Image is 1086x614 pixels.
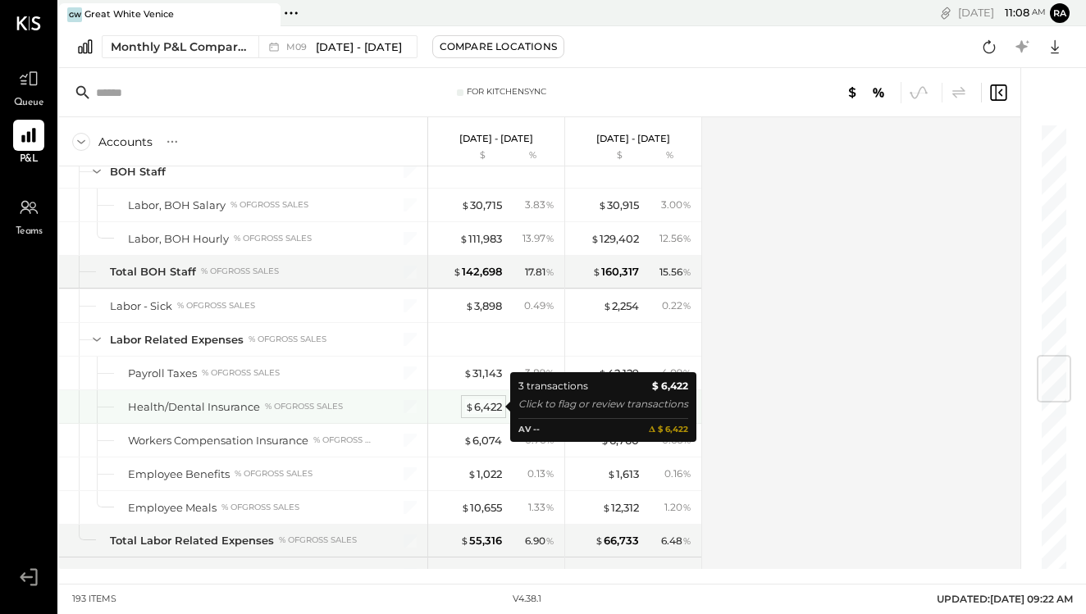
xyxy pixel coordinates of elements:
[524,298,554,313] div: 0.49
[14,96,44,111] span: Queue
[603,299,612,312] span: $
[72,593,116,606] div: 193 items
[313,434,372,446] div: % of GROSS SALES
[545,265,554,278] span: %
[525,265,554,280] div: 17.81
[98,134,153,150] div: Accounts
[1032,7,1046,18] span: am
[662,298,691,313] div: 0.22
[128,366,197,381] div: Payroll Taxes
[682,567,691,580] span: %
[128,466,230,482] div: Employee Benefits
[461,198,502,213] div: 30,715
[649,423,688,437] b: 𝚫 $ 6,422
[453,567,462,580] span: $
[595,533,639,548] div: 66,733
[316,39,402,55] span: [DATE] - [DATE]
[110,533,274,548] div: Total Labor Related Expenses
[465,400,474,413] span: $
[545,466,554,480] span: %
[600,434,609,447] span: $
[598,366,639,381] div: 42,129
[230,199,308,211] div: % of GROSS SALES
[463,366,472,380] span: $
[525,534,554,548] div: 6.90
[682,198,691,211] span: %
[235,468,313,480] div: % of GROSS SALES
[937,593,1073,605] span: UPDATED: [DATE] 09:22 AM
[592,264,639,280] div: 160,317
[591,232,600,245] span: $
[682,366,691,379] span: %
[286,43,312,52] span: M09
[518,567,554,582] div: 38.78
[598,366,607,380] span: $
[1,192,57,239] a: Teams
[664,500,691,515] div: 1.20
[607,467,616,480] span: $
[518,378,588,394] div: 3 transactions
[525,366,554,380] div: 3.89
[595,534,604,547] span: $
[128,231,229,247] div: Labor, BOH Hourly
[465,399,502,415] div: 6,422
[453,264,502,280] div: 142,698
[279,534,357,546] div: % of GROSS SALES
[453,265,462,278] span: $
[545,198,554,211] span: %
[545,500,554,513] span: %
[545,231,554,244] span: %
[177,568,255,580] div: % of GROSS SALES
[682,534,691,547] span: %
[465,298,502,314] div: 3,898
[598,198,607,211] span: $
[682,298,691,312] span: %
[111,39,249,55] div: Monthly P&L Comparison
[522,231,554,246] div: 13.97
[664,466,691,481] div: 0.16
[16,225,43,239] span: Teams
[596,133,670,144] p: [DATE] - [DATE]
[463,366,502,381] div: 31,143
[467,86,546,98] div: For KitchenSync
[602,500,639,516] div: 12,312
[128,433,308,448] div: Workers Compensation Insurance
[659,231,691,246] div: 12.56
[590,567,599,580] span: $
[201,266,279,277] div: % of GROSS SALES
[591,231,639,247] div: 129,402
[682,265,691,278] span: %
[573,149,639,162] div: $
[128,198,226,213] div: Labor, BOH Salary
[459,231,502,247] div: 111,983
[603,298,639,314] div: 2,254
[432,35,564,58] button: Compare Locations
[661,366,691,380] div: 4.09
[453,566,502,582] div: 310,759
[459,133,533,144] p: [DATE] - [DATE]
[518,423,540,437] div: AV --
[661,198,691,212] div: 3.00
[128,500,217,516] div: Employee Meals
[461,198,470,211] span: $
[527,466,554,481] div: 0.13
[682,500,691,513] span: %
[545,534,554,547] span: %
[84,8,174,21] div: Great White Venice
[67,7,82,22] div: GW
[1050,3,1070,23] button: ra
[643,149,696,162] div: %
[110,298,172,314] div: Labor - Sick
[602,501,611,514] span: $
[938,4,954,21] div: copy link
[436,149,502,162] div: $
[461,501,470,514] span: $
[468,466,502,482] div: 1,022
[202,367,280,379] div: % of GROSS SALES
[607,466,639,482] div: 1,613
[459,232,468,245] span: $
[177,300,255,312] div: % of GROSS SALES
[545,298,554,312] span: %
[463,434,472,447] span: $
[92,566,172,582] div: TOTAL LABOR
